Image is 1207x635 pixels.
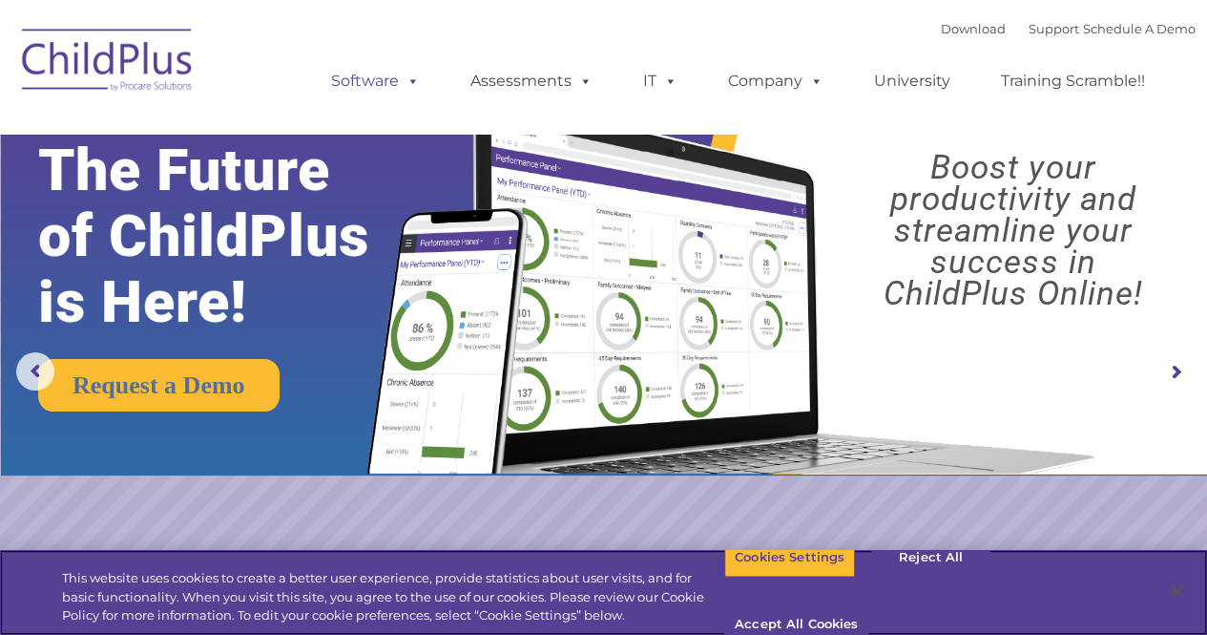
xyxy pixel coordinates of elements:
[1155,570,1197,612] button: Close
[941,21,1196,36] font: |
[38,138,424,335] rs-layer: The Future of ChildPlus is Here!
[855,62,969,100] a: University
[265,204,346,219] span: Phone number
[62,569,724,625] div: This website uses cookies to create a better user experience, provide statistics about user visit...
[624,62,697,100] a: IT
[982,62,1164,100] a: Training Scramble!!
[724,538,855,578] button: Cookies Settings
[1083,21,1196,36] a: Schedule A Demo
[941,21,1006,36] a: Download
[709,62,843,100] a: Company
[12,15,203,111] img: ChildPlus by Procare Solutions
[834,152,1192,309] rs-layer: Boost your productivity and streamline your success in ChildPlus Online!
[265,126,323,140] span: Last name
[312,62,439,100] a: Software
[38,359,280,412] a: Request a Demo
[871,538,990,578] button: Reject All
[1029,21,1079,36] a: Support
[451,62,612,100] a: Assessments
